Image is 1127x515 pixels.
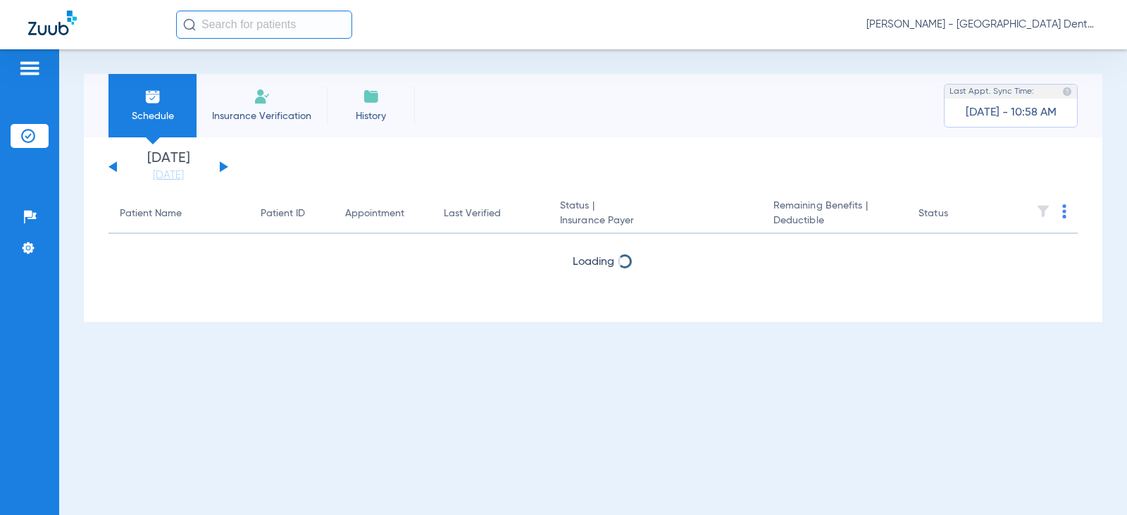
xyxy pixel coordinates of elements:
span: Loading [573,256,614,268]
div: Appointment [345,206,421,221]
span: [DATE] - 10:58 AM [966,106,1057,120]
div: Patient ID [261,206,305,221]
a: [DATE] [126,168,211,182]
img: hamburger-icon [18,60,41,77]
img: Manual Insurance Verification [254,88,270,105]
div: Last Verified [444,206,537,221]
th: Status | [549,194,762,234]
th: Remaining Benefits | [762,194,907,234]
span: [PERSON_NAME] - [GEOGRAPHIC_DATA] Dental Care [866,18,1099,32]
li: [DATE] [126,151,211,182]
div: Appointment [345,206,404,221]
th: Status [907,194,1002,234]
img: History [363,88,380,105]
input: Search for patients [176,11,352,39]
img: Search Icon [183,18,196,31]
img: Zuub Logo [28,11,77,35]
img: filter.svg [1036,204,1050,218]
span: Schedule [119,109,186,123]
img: Schedule [144,88,161,105]
span: Insurance Verification [207,109,316,123]
span: Deductible [773,213,896,228]
span: History [337,109,404,123]
div: Patient ID [261,206,323,221]
span: Insurance Payer [560,213,751,228]
div: Patient Name [120,206,182,221]
span: Last Appt. Sync Time: [949,85,1034,99]
img: group-dot-blue.svg [1062,204,1066,218]
div: Last Verified [444,206,501,221]
div: Patient Name [120,206,238,221]
img: last sync help info [1062,87,1072,97]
